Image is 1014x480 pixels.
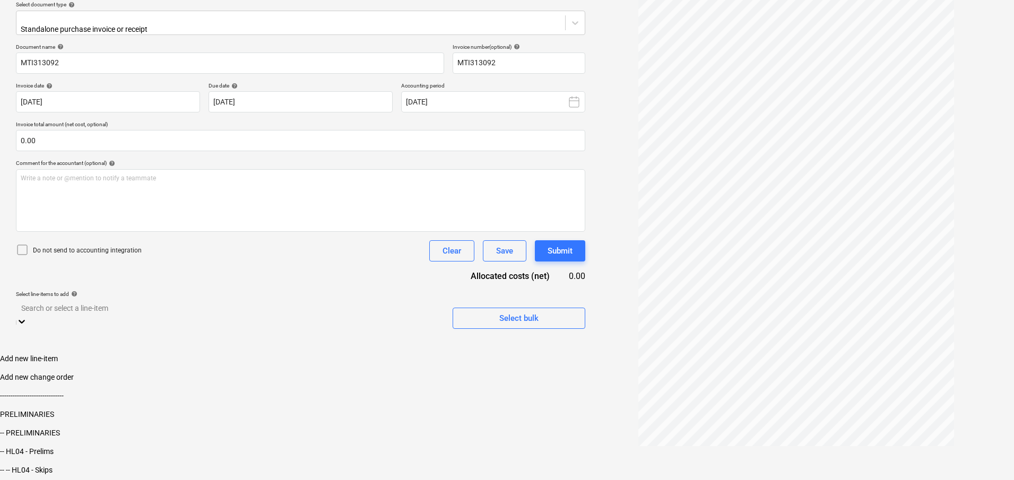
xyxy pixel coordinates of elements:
[16,43,444,50] div: Document name
[483,240,526,261] button: Save
[69,291,77,297] span: help
[401,82,585,91] p: Accounting period
[21,25,354,33] div: Standalone purchase invoice or receipt
[16,53,444,74] input: Document name
[33,246,142,255] p: Do not send to accounting integration
[499,311,539,325] div: Select bulk
[16,82,200,89] div: Invoice date
[512,43,520,50] span: help
[453,308,585,329] button: Select bulk
[16,91,200,112] input: Invoice date not specified
[16,1,585,8] div: Select document type
[209,82,393,89] div: Due date
[496,244,513,258] div: Save
[66,2,75,8] span: help
[453,43,585,50] div: Invoice number (optional)
[16,291,444,298] div: Select line-items to add
[401,91,585,112] button: [DATE]
[209,91,393,112] input: Due date not specified
[447,270,567,282] div: Allocated costs (net)
[548,244,573,258] div: Submit
[44,83,53,89] span: help
[229,83,238,89] span: help
[55,43,64,50] span: help
[453,53,585,74] input: Invoice number
[16,160,585,167] div: Comment for the accountant (optional)
[429,240,474,261] button: Clear
[107,160,115,167] span: help
[16,130,585,151] input: Invoice total amount (net cost, optional)
[535,240,585,261] button: Submit
[567,270,585,282] div: 0.00
[443,244,461,258] div: Clear
[16,121,585,130] p: Invoice total amount (net cost, optional)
